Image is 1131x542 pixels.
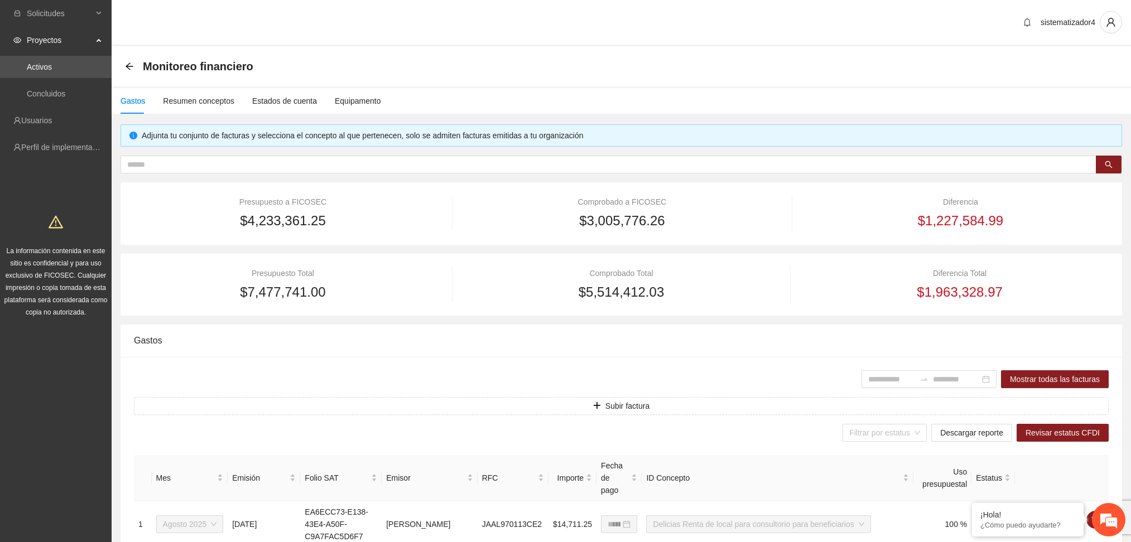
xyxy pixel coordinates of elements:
[240,282,325,303] span: $7,477,741.00
[163,95,234,107] div: Resumen conceptos
[252,95,317,107] div: Estados de cuenta
[125,62,134,71] div: Back
[134,325,1109,356] div: Gastos
[548,455,596,501] th: Importe
[228,455,300,501] th: Emisión
[163,516,217,533] span: Agosto 2025
[482,472,536,484] span: RFC
[931,424,1012,442] button: Descargar reporte
[134,267,432,279] div: Presupuesto Total
[646,472,901,484] span: ID Concepto
[1096,156,1122,173] button: search
[27,2,93,25] span: Solicitudes
[27,89,65,98] a: Concluidos
[593,401,601,410] span: plus
[232,472,287,484] span: Emisión
[1100,17,1122,27] span: user
[605,400,649,412] span: Subir factura
[1100,11,1122,33] button: user
[913,455,971,501] th: Uso presupuestal
[386,472,464,484] span: Emisor
[156,472,215,484] span: Mes
[240,210,325,231] span: $4,233,361.25
[596,455,642,501] th: Fecha de pago
[1018,13,1036,31] button: bell
[812,196,1109,208] div: Diferencia
[918,210,1003,231] span: $1,227,584.99
[152,455,228,501] th: Mes
[1010,373,1100,385] span: Mostrar todas las facturas
[971,455,1015,501] th: Estatus
[1087,515,1104,524] span: delete
[473,267,771,279] div: Comprobado Total
[1019,18,1036,27] span: bell
[1105,161,1113,170] span: search
[579,282,664,303] span: $5,514,412.03
[1041,18,1095,27] span: sistematizador4
[129,132,137,139] span: info-circle
[21,143,108,152] a: Perfil de implementadora
[473,196,772,208] div: Comprobado a FICOSEC
[601,459,629,496] span: Fecha de pago
[27,29,93,51] span: Proyectos
[134,196,432,208] div: Presupuesto a FICOSEC
[940,427,1003,439] span: Descargar reporte
[142,129,1113,142] div: Adjunta tu conjunto de facturas y selecciona el concepto al que pertenecen, solo se admiten factu...
[976,472,1002,484] span: Estatus
[811,267,1109,279] div: Diferencia Total
[980,510,1075,519] div: ¡Hola!
[579,210,665,231] span: $3,005,776.26
[335,95,381,107] div: Equipamento
[143,57,253,75] span: Monitoreo financiero
[642,455,913,501] th: ID Concepto
[653,516,864,533] span: Delicias Renta de local para consultorio para beneficiarios
[27,62,52,71] a: Activos
[300,455,382,501] th: Folio SAT
[4,247,108,316] span: La información contenida en este sitio es confidencial y para uso exclusivo de FICOSEC. Cualquier...
[1001,370,1109,388] button: Mostrar todas las facturas
[917,282,1002,303] span: $1,963,328.97
[121,95,145,107] div: Gastos
[49,215,63,229] span: warning
[125,62,134,71] span: arrow-left
[553,472,584,484] span: Importe
[478,455,548,501] th: RFC
[920,375,928,384] span: swap-right
[920,375,928,384] span: to
[1026,427,1100,439] span: Revisar estatus CFDI
[13,36,21,44] span: eye
[305,472,369,484] span: Folio SAT
[980,521,1075,529] p: ¿Cómo puedo ayudarte?
[21,116,52,125] a: Usuarios
[134,397,1109,415] button: plusSubir factura
[382,455,477,501] th: Emisor
[13,9,21,17] span: inbox
[1017,424,1109,442] button: Revisar estatus CFDI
